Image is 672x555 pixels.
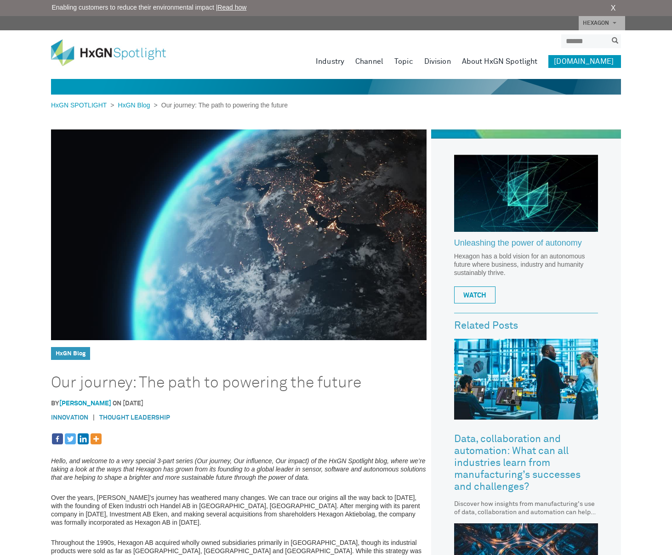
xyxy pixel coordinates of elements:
a: HxGN SPOTLIGHT [51,101,110,109]
em: Hello, and welcome to a very special 3-part series (Our journey, Our influence, Our impact) of th... [51,457,426,481]
time: [DATE] [123,400,143,407]
a: Channel [355,55,383,68]
a: [PERSON_NAME] [59,400,111,407]
img: Hexagon_CorpVideo_Pod_RR_2.jpg [454,155,598,232]
a: Industry [316,55,344,68]
div: > > [51,101,288,110]
a: Topic [394,55,413,68]
img: HxGN Spotlight [51,39,180,66]
img: qo2v5LCtXPtvKUSKpYez5L.jpg [51,129,427,340]
a: HxGN Blog [56,351,85,357]
p: Hexagon has a bold vision for an autonomous future where business, industry and humanity sustaina... [454,252,598,277]
a: Unleashing the power of autonomy [454,239,598,252]
h3: Related Posts [454,320,598,331]
a: Read how [217,4,246,11]
span: on [113,400,143,407]
a: More [91,433,102,444]
a: Twitter [65,433,76,444]
a: Division [424,55,451,68]
a: Linkedin [78,433,89,444]
a: Innovation [51,415,88,421]
span: By [51,400,113,407]
a: Facebook [52,433,63,444]
a: HEXAGON [579,16,625,30]
span: Our journey: The path to powering the future [158,101,288,109]
h1: Our journey: The path to powering the future [51,374,400,392]
a: WATCH [454,286,495,303]
a: Data, collaboration and automation: What can all industries learn from manufacturing’s successes ... [454,426,598,500]
div: Discover how insights from manufacturing's use of data, collaboration and automation can help you... [454,500,598,516]
a: About HxGN Spotlight [462,55,538,68]
a: X [611,3,616,14]
a: [DOMAIN_NAME] [548,55,621,68]
p: Over the years, [PERSON_NAME]’s journey has weathered many changes. We can trace our origins all ... [51,493,427,527]
img: Data, collaboration and automation: What can all industries learn from manufacturing’s successes ... [454,339,598,420]
a: Thought Leadership [99,415,170,421]
span: | [88,413,99,423]
span: Enabling customers to reduce their environmental impact | [52,3,247,12]
a: HxGN Blog [114,101,154,109]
